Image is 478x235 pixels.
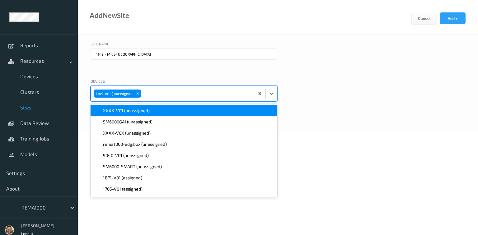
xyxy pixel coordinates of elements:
div: Devices [91,78,277,86]
div: Remove 1149-V01 (unassigned) [134,90,141,98]
div: 1149-V01 (unassigned) [94,90,134,98]
button: Add + [440,12,466,24]
span: XXXX-V0X (unassigned) [103,130,151,136]
span: rema1000-edgibox (unassigned) [103,141,167,147]
span: SM6000GAI (unassigned) [103,119,152,125]
button: Cancel [411,13,437,25]
span: SM6000-SMART (unassigned) [103,164,162,170]
span: XXXX-V01 (unassigned) [103,108,150,114]
div: Site Name [91,41,277,48]
span: 9040-V01 (unassigned) [103,152,149,159]
span: 1871-V01 (assigned) [103,175,142,181]
span: 1705-V01 (assigned) [103,186,143,192]
div: addNewSite [90,12,129,19]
